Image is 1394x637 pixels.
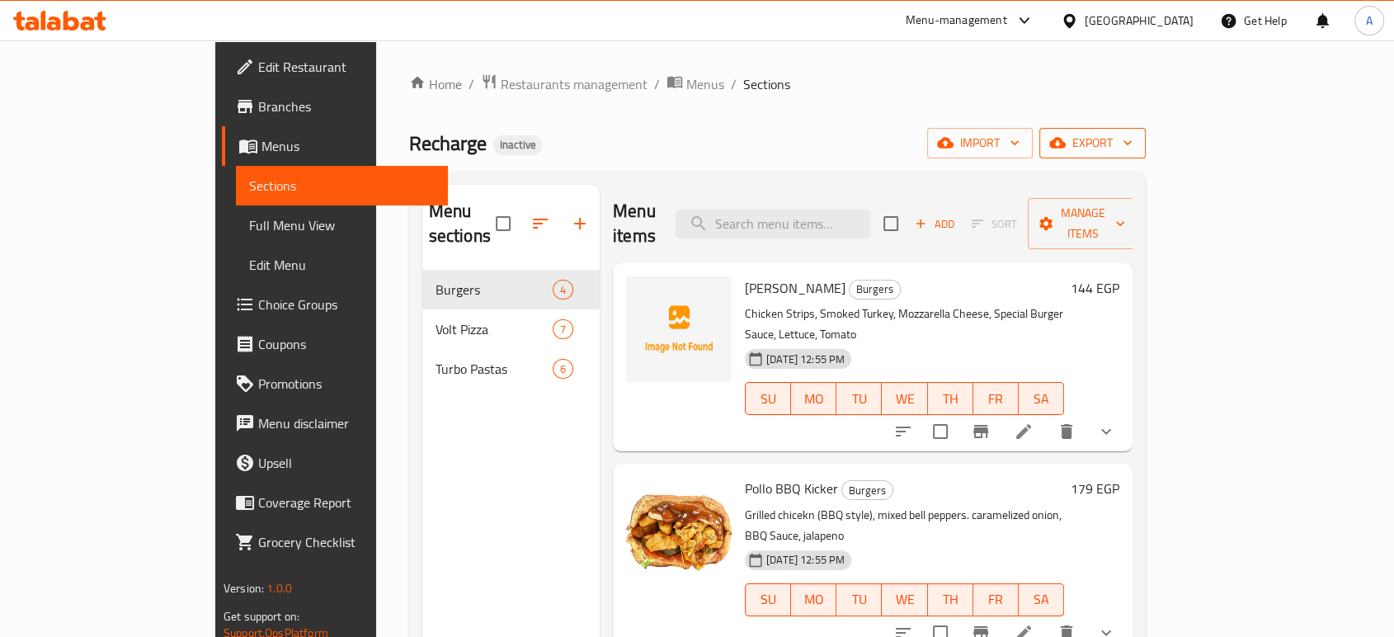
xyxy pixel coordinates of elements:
a: Branches [222,87,448,126]
span: Manage items [1041,203,1125,244]
a: Sections [236,166,448,205]
button: show more [1086,412,1126,451]
button: SA [1019,382,1064,415]
button: TH [928,583,973,616]
h6: 144 EGP [1071,276,1119,300]
button: SU [745,382,791,415]
button: MO [791,382,836,415]
h2: Menu sections [429,199,496,248]
div: [GEOGRAPHIC_DATA] [1085,12,1194,30]
span: Select section [874,206,908,241]
button: SA [1019,583,1064,616]
a: Upsell [222,443,448,483]
span: [DATE] 12:55 PM [760,352,851,367]
span: Menus [686,74,724,94]
button: FR [973,583,1019,616]
span: Recharge [409,125,487,162]
span: Inactive [493,138,543,152]
div: items [553,359,573,379]
span: TH [935,387,967,411]
button: FR [973,382,1019,415]
button: WE [882,382,927,415]
span: Edit Restaurant [258,57,435,77]
span: Promotions [258,374,435,394]
a: Full Menu View [236,205,448,245]
img: Crispo Pollo [626,276,732,382]
div: Volt Pizza7 [422,309,600,349]
span: Menu disclaimer [258,413,435,433]
a: Edit Restaurant [222,47,448,87]
span: [PERSON_NAME] [745,276,845,300]
span: SU [752,387,784,411]
div: Burgers4 [422,270,600,309]
span: WE [888,387,921,411]
span: [DATE] 12:55 PM [760,552,851,568]
span: Select section first [961,211,1028,237]
button: export [1039,128,1146,158]
span: Coupons [258,334,435,354]
span: Pollo BBQ Kicker [745,476,838,501]
span: TU [843,387,875,411]
a: Choice Groups [222,285,448,324]
a: Menus [222,126,448,166]
div: Menu-management [906,11,1007,31]
span: Burgers [436,280,553,300]
span: A [1366,12,1373,30]
span: Get support on: [224,606,299,627]
span: Volt Pizza [436,319,553,339]
span: Burgers [842,481,892,500]
button: Manage items [1028,198,1138,249]
span: WE [888,587,921,611]
span: FR [980,387,1012,411]
a: Grocery Checklist [222,522,448,562]
h2: Menu items [613,199,656,248]
svg: Show Choices [1096,422,1116,441]
div: Burgers [849,280,901,300]
span: export [1053,133,1133,153]
div: items [553,319,573,339]
button: import [927,128,1033,158]
span: 4 [553,282,572,298]
button: delete [1047,412,1086,451]
button: MO [791,583,836,616]
span: Restaurants management [501,74,648,94]
span: SA [1025,587,1057,611]
h6: 179 EGP [1071,477,1119,500]
span: Choice Groups [258,295,435,314]
li: / [731,74,737,94]
button: SU [745,583,791,616]
span: TH [935,587,967,611]
p: Grilled chicekn (BBQ style), mixed bell peppers. caramelized onion, BBQ Sauce, jalapeno [745,505,1064,546]
span: MO [798,587,830,611]
span: Sort sections [520,204,560,243]
li: / [469,74,474,94]
a: Edit Menu [236,245,448,285]
button: Add section [560,204,600,243]
span: Edit Menu [249,255,435,275]
button: sort-choices [883,412,923,451]
nav: Menu sections [422,263,600,395]
button: Add [908,211,961,237]
div: Inactive [493,135,543,155]
span: Version: [224,578,264,599]
span: Select to update [923,414,958,449]
span: Add [912,215,957,234]
input: search [676,210,870,238]
button: TU [836,583,882,616]
div: Burgers [841,480,893,500]
span: SA [1025,387,1057,411]
nav: breadcrumb [409,73,1146,95]
a: Coverage Report [222,483,448,522]
span: Sections [743,74,790,94]
a: Edit menu item [1014,422,1034,441]
span: Turbo Pastas [436,359,553,379]
span: Grocery Checklist [258,532,435,552]
span: Sections [249,176,435,196]
a: Menu disclaimer [222,403,448,443]
a: Coupons [222,324,448,364]
span: 1.0.0 [266,578,292,599]
img: Pollo BBQ Kicker [626,477,732,583]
